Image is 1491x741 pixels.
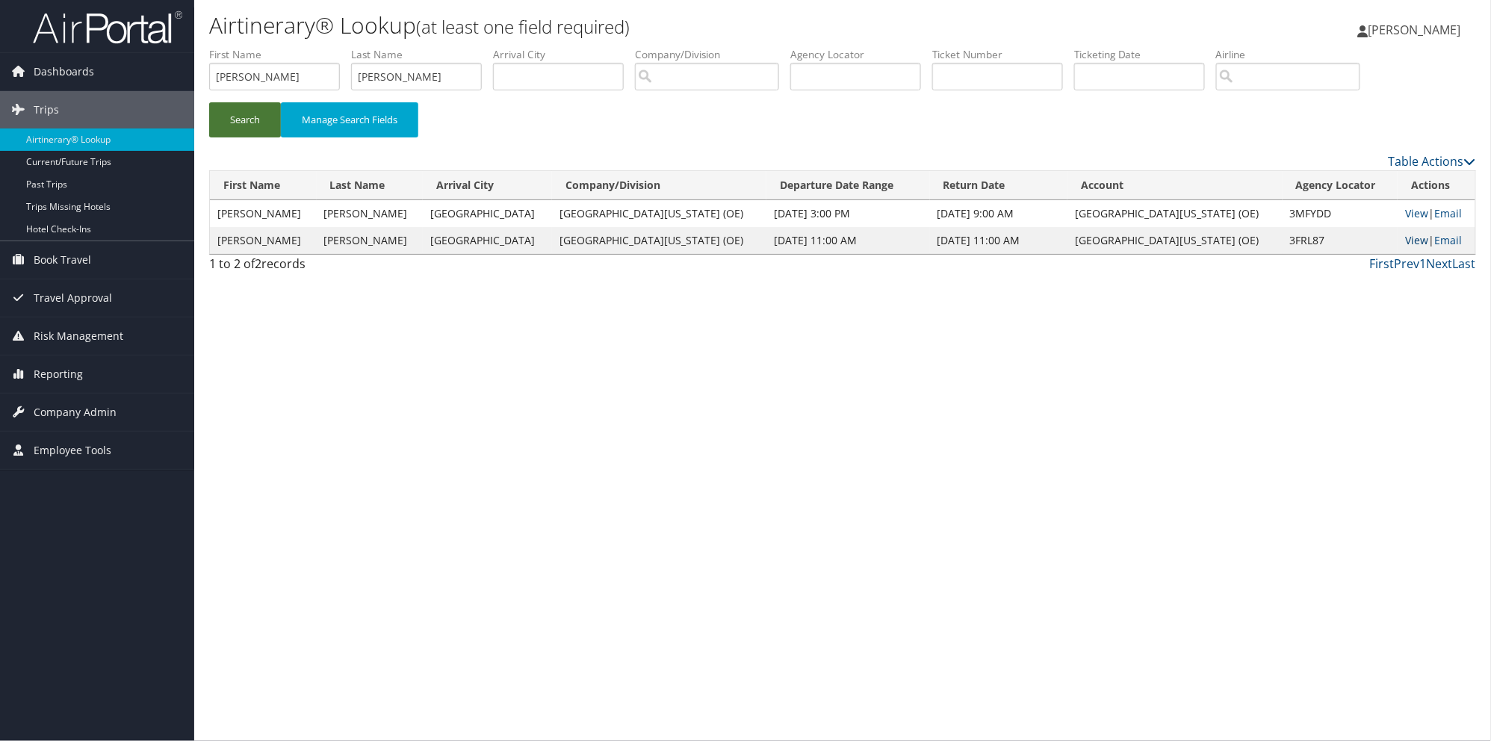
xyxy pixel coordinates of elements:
span: Risk Management [34,317,123,355]
label: Ticketing Date [1074,47,1216,62]
span: Reporting [34,356,83,393]
td: [DATE] 11:00 AM [766,227,929,254]
th: Actions [1398,171,1475,200]
td: [PERSON_NAME] [317,227,424,254]
button: Search [209,102,281,137]
span: Trips [34,91,59,128]
th: Return Date: activate to sort column ascending [930,171,1068,200]
th: Agency Locator: activate to sort column ascending [1283,171,1398,200]
label: Company/Division [635,47,790,62]
span: Dashboards [34,53,94,90]
a: Email [1434,206,1462,220]
td: | [1398,200,1475,227]
label: Agency Locator [790,47,932,62]
a: View [1405,206,1428,220]
td: [GEOGRAPHIC_DATA] [423,200,552,227]
label: Arrival City [493,47,635,62]
button: Manage Search Fields [281,102,418,137]
td: 3FRL87 [1283,227,1398,254]
td: [DATE] 3:00 PM [766,200,929,227]
h1: Airtinerary® Lookup [209,10,1054,41]
td: [GEOGRAPHIC_DATA][US_STATE] (OE) [1067,227,1282,254]
img: airportal-logo.png [33,10,182,45]
a: Email [1434,233,1462,247]
div: 1 to 2 of records [209,255,509,280]
a: View [1405,233,1428,247]
a: Last [1453,255,1476,272]
span: Employee Tools [34,432,111,469]
td: [PERSON_NAME] [317,200,424,227]
td: 3MFYDD [1283,200,1398,227]
th: Departure Date Range: activate to sort column ascending [766,171,929,200]
label: First Name [209,47,351,62]
label: Airline [1216,47,1371,62]
th: Last Name: activate to sort column ascending [317,171,424,200]
a: 1 [1420,255,1427,272]
th: Arrival City: activate to sort column ascending [423,171,552,200]
a: Next [1427,255,1453,272]
span: [PERSON_NAME] [1368,22,1461,38]
a: Table Actions [1389,153,1476,170]
td: [GEOGRAPHIC_DATA][US_STATE] (OE) [552,227,766,254]
span: Book Travel [34,241,91,279]
td: [GEOGRAPHIC_DATA] [423,227,552,254]
td: [PERSON_NAME] [210,227,317,254]
span: Company Admin [34,394,117,431]
td: | [1398,227,1475,254]
td: [DATE] 9:00 AM [930,200,1068,227]
span: 2 [255,255,261,272]
th: Account: activate to sort column ascending [1067,171,1282,200]
a: [PERSON_NAME] [1358,7,1476,52]
td: [DATE] 11:00 AM [930,227,1068,254]
th: Company/Division [552,171,766,200]
label: Ticket Number [932,47,1074,62]
td: [PERSON_NAME] [210,200,317,227]
a: First [1370,255,1395,272]
a: Prev [1395,255,1420,272]
span: Travel Approval [34,279,112,317]
label: Last Name [351,47,493,62]
td: [GEOGRAPHIC_DATA][US_STATE] (OE) [1067,200,1282,227]
th: First Name: activate to sort column ascending [210,171,317,200]
td: [GEOGRAPHIC_DATA][US_STATE] (OE) [552,200,766,227]
small: (at least one field required) [416,14,630,39]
